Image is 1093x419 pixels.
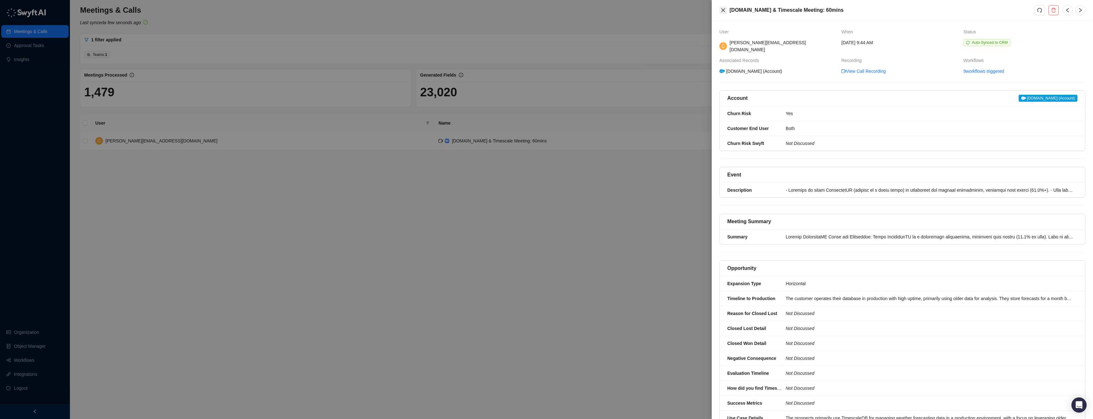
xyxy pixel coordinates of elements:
[727,311,777,316] strong: Reason for Closed Lost
[786,311,814,316] i: Not Discussed
[1037,8,1042,13] span: redo
[727,341,766,346] strong: Closed Won Detail
[966,41,970,45] span: sync
[786,280,1074,287] div: Horizontal
[730,40,806,52] span: [PERSON_NAME][EMAIL_ADDRESS][DOMAIN_NAME]
[963,68,1004,75] a: 9 workflows triggered
[1078,8,1083,13] span: right
[841,69,846,73] span: video-camera
[786,141,814,146] i: Not Discussed
[727,141,764,146] strong: Churn Risk Swyft
[721,8,726,13] span: close
[786,371,814,376] i: Not Discussed
[727,386,789,391] strong: How did you find Timescale?
[972,40,1008,45] span: Auto-Synced to CRM
[786,187,1074,194] div: - Loremips do sitam ConsectetUR (adipisc el s doeiu tempo) in utlaboreet dol magnaal enimadminim,...
[727,218,771,225] h5: Meeting Summary
[786,356,814,361] i: Not Discussed
[786,326,814,331] i: Not Discussed
[718,68,783,75] div: [DOMAIN_NAME] (Account)
[727,126,769,131] strong: Customer End User
[1051,8,1056,13] span: delete
[719,57,762,64] span: Associated Records
[727,326,766,331] strong: Closed Lost Detail
[727,188,752,193] strong: Description
[1071,397,1087,413] div: Open Intercom Messenger
[727,171,741,179] h5: Event
[786,233,1074,240] div: Loremip DolorsitaME Conse adi Elitseddoe: Tempo IncididunTU la e doloremagn aliquaenima, minimven...
[786,125,1074,132] div: Both
[841,39,873,46] span: [DATE] 9:44 AM
[727,281,761,286] strong: Expansion Type
[730,6,1035,14] h5: [DOMAIN_NAME] & Timescale Meeting: 60mins
[719,6,727,14] button: Close
[786,401,814,406] i: Not Discussed
[1019,95,1077,102] span: [DOMAIN_NAME] (Account)
[841,28,856,35] span: When
[727,264,757,272] h5: Opportunity
[786,386,814,391] i: Not Discussed
[786,295,1074,302] div: The customer operates their database in production with high uptime, primarily using older data f...
[722,43,725,50] span: C
[963,57,987,64] span: Workflows
[963,28,979,35] span: Status
[727,296,775,301] strong: Timeline to Production
[1065,8,1070,13] span: left
[841,68,886,75] a: video-cameraView Call Recording
[727,111,751,116] strong: Churn Risk
[727,94,748,102] h5: Account
[786,110,1074,117] div: Yes
[1019,94,1077,102] a: [DOMAIN_NAME] (Account)
[727,371,769,376] strong: Evaluation Timeline
[841,57,865,64] span: Recording
[727,234,748,239] strong: Summary
[727,401,762,406] strong: Success Metrics
[727,356,776,361] strong: Negative Consequence
[719,28,732,35] span: User
[786,341,814,346] i: Not Discussed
